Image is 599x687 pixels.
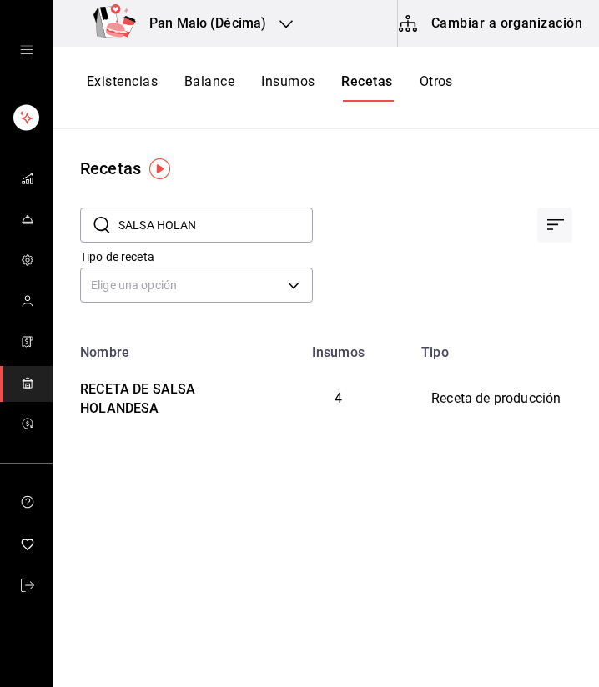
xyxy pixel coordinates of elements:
[149,158,170,179] img: Tooltip marker
[537,208,572,243] div: Ordenar por
[261,73,315,102] button: Insumos
[420,73,453,102] button: Otros
[136,13,266,33] h3: Pan Malo (Décima)
[411,334,599,360] th: Tipo
[87,73,158,102] button: Existencias
[87,73,453,102] div: navigation tabs
[184,73,234,102] button: Balance
[80,268,313,303] div: Elige una opción
[80,251,313,263] label: Tipo de receta
[80,156,141,181] div: Recetas
[265,334,411,360] th: Insumos
[335,390,342,406] span: 4
[20,43,33,57] button: open drawer
[341,73,392,102] button: Recetas
[118,208,313,242] input: Buscar nombre de receta
[73,374,245,419] div: RECETA DE SALSA HOLANDESA
[53,334,599,439] table: inventoriesTable
[411,360,599,439] td: Receta de producción
[53,334,265,360] th: Nombre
